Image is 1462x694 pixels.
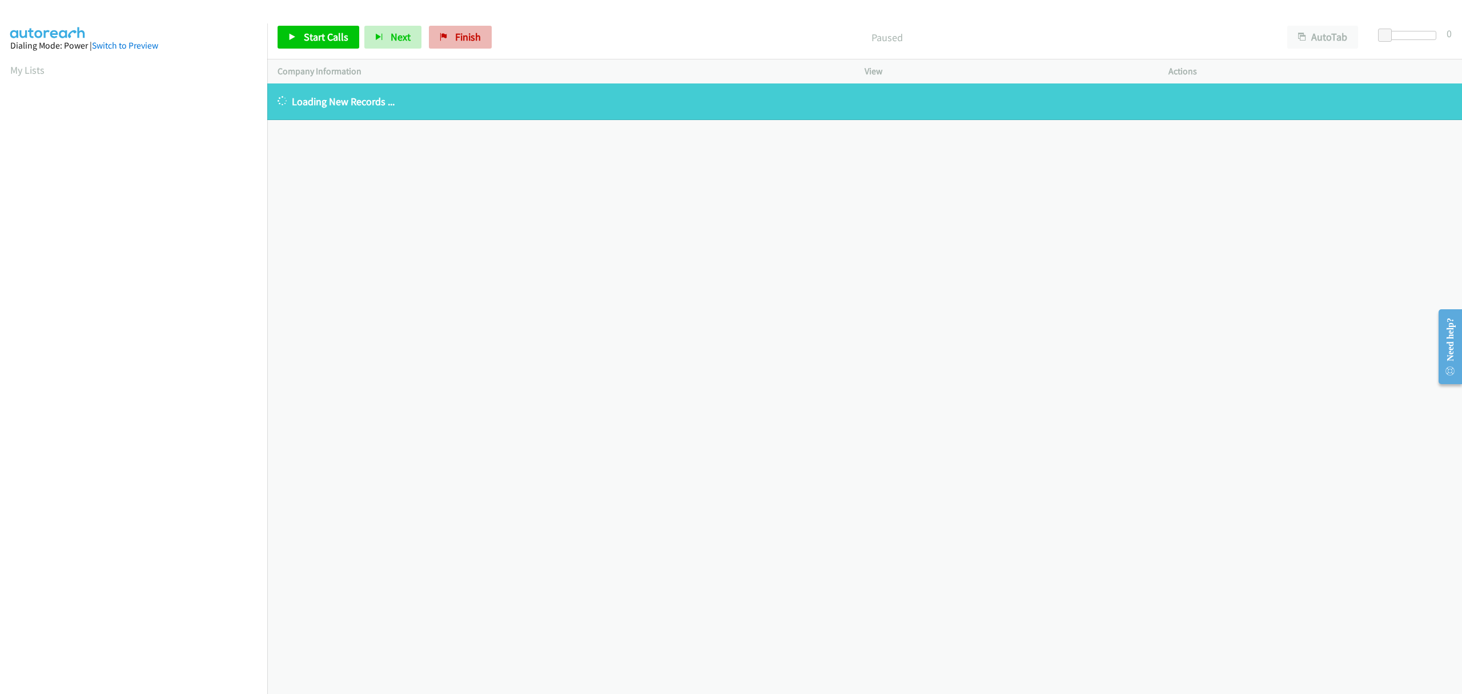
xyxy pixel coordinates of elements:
[1429,301,1462,392] iframe: Resource Center
[429,26,492,49] a: Finish
[10,39,257,53] div: Dialing Mode: Power |
[1287,26,1358,49] button: AutoTab
[865,65,1148,78] p: View
[391,30,411,43] span: Next
[1168,65,1452,78] p: Actions
[304,30,348,43] span: Start Calls
[278,65,844,78] p: Company Information
[1447,26,1452,41] div: 0
[92,40,158,51] a: Switch to Preview
[364,26,421,49] button: Next
[10,88,267,631] iframe: Dialpad
[278,26,359,49] a: Start Calls
[278,94,1452,109] p: Loading New Records ...
[507,30,1267,45] p: Paused
[10,63,45,77] a: My Lists
[1384,31,1436,40] div: Delay between calls (in seconds)
[455,30,481,43] span: Finish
